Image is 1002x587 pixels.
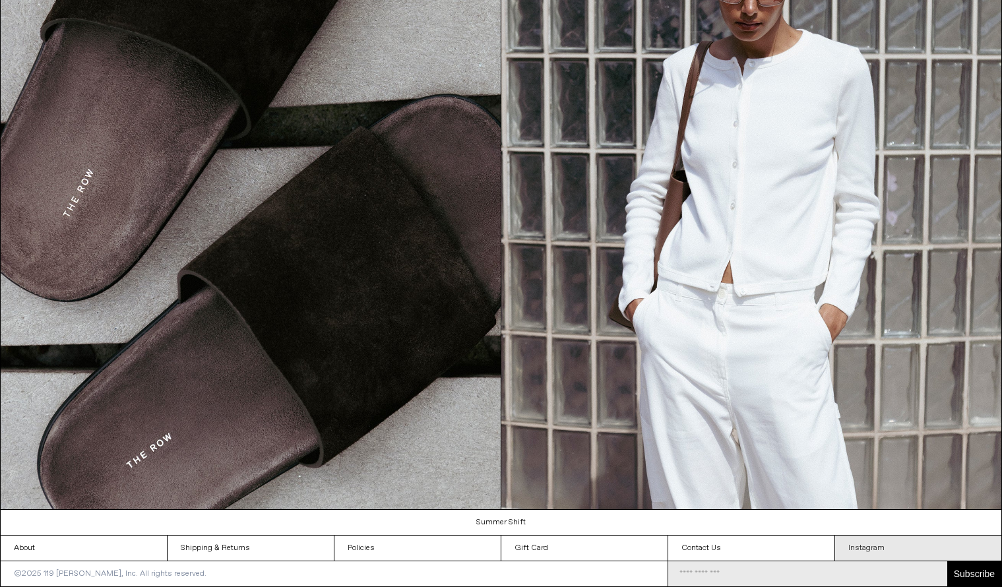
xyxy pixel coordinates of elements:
a: Shipping & Returns [168,536,334,561]
a: Instagram [835,536,1001,561]
p: ©2025 119 [PERSON_NAME], Inc. All rights reserved. [1,561,220,586]
a: Gift Card [501,536,668,561]
input: Email Address [668,561,947,586]
a: Contact Us [668,536,834,561]
a: About [1,536,167,561]
button: Subscribe [947,561,1001,586]
a: Summer Shift [1,510,1002,535]
a: Policies [334,536,501,561]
